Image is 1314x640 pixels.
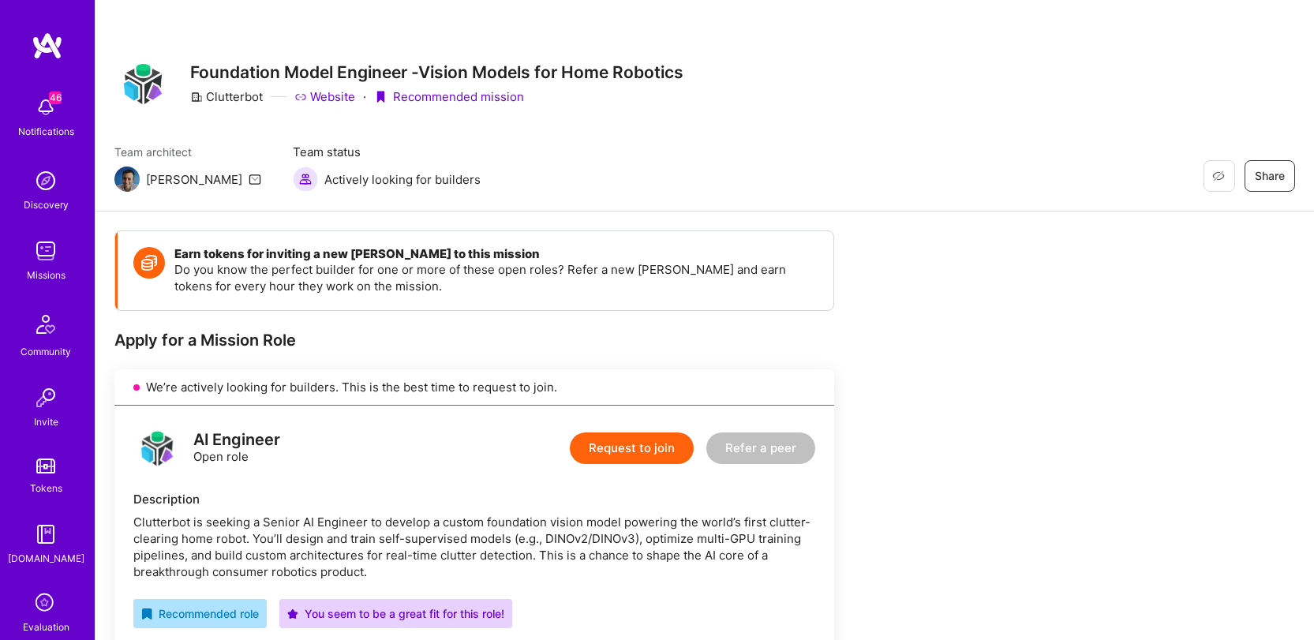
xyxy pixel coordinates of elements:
[114,144,261,160] span: Team architect
[18,123,74,140] div: Notifications
[27,267,66,283] div: Missions
[190,91,203,103] i: icon CompanyGray
[174,261,818,294] p: Do you know the perfect builder for one or more of these open roles? Refer a new [PERSON_NAME] an...
[21,343,71,360] div: Community
[114,167,140,192] img: Team Architect
[249,173,261,185] i: icon Mail
[374,88,524,105] div: Recommended mission
[293,167,318,192] img: Actively looking for builders
[23,619,69,635] div: Evaluation
[30,165,62,196] img: discovery
[30,518,62,550] img: guide book
[36,458,55,473] img: tokens
[1245,160,1295,192] button: Share
[49,92,62,104] span: 46
[287,608,298,619] i: icon PurpleStar
[293,144,481,160] span: Team status
[30,92,62,123] img: bell
[706,432,815,464] button: Refer a peer
[133,247,165,279] img: Token icon
[363,88,366,105] div: ·
[133,425,181,472] img: logo
[146,171,242,188] div: [PERSON_NAME]
[30,382,62,414] img: Invite
[27,305,65,343] img: Community
[190,88,263,105] div: Clutterbot
[174,247,818,261] h4: Earn tokens for inviting a new [PERSON_NAME] to this mission
[374,91,387,103] i: icon PurpleRibbon
[141,605,259,622] div: Recommended role
[1212,170,1225,182] i: icon EyeClosed
[34,414,58,430] div: Invite
[324,171,481,188] span: Actively looking for builders
[141,608,152,619] i: icon RecommendedBadge
[193,432,280,465] div: Open role
[32,32,63,60] img: logo
[114,330,834,350] div: Apply for a Mission Role
[24,196,69,213] div: Discovery
[30,480,62,496] div: Tokens
[114,369,834,406] div: We’re actively looking for builders. This is the best time to request to join.
[1255,168,1285,184] span: Share
[570,432,694,464] button: Request to join
[114,56,171,112] img: Company Logo
[190,62,683,82] h3: Foundation Model Engineer -Vision Models for Home Robotics
[193,432,280,448] div: AI Engineer
[287,605,504,622] div: You seem to be a great fit for this role!
[133,491,815,507] div: Description
[30,235,62,267] img: teamwork
[294,88,355,105] a: Website
[133,514,815,580] div: Clutterbot is seeking a Senior AI Engineer to develop a custom foundation vision model powering t...
[31,589,61,619] i: icon SelectionTeam
[8,550,84,567] div: [DOMAIN_NAME]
